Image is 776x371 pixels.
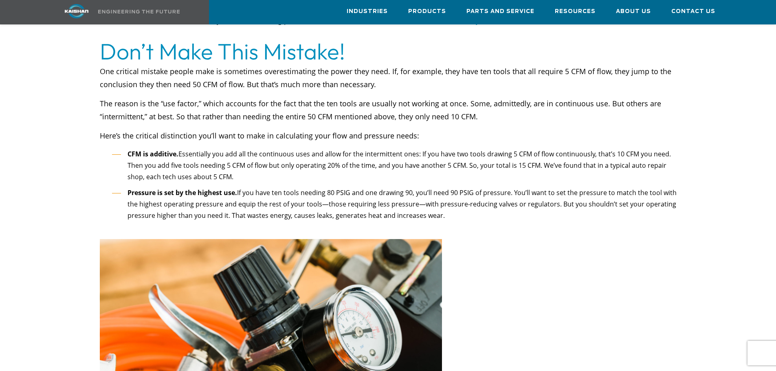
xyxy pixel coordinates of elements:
[466,0,534,22] a: Parts and Service
[347,7,388,16] span: Industries
[616,0,651,22] a: About Us
[671,0,715,22] a: Contact Us
[100,14,677,40] p: See more information on these key terms in our blog post, “ .”
[100,40,677,63] h2: Don’t Make This Mistake!
[555,0,596,22] a: Resources
[616,7,651,16] span: About Us
[305,15,517,25] a: Answers to Six Common Questions About Compressed Air
[408,0,446,22] a: Products
[347,0,388,22] a: Industries
[466,7,534,16] span: Parts and Service
[100,97,677,123] p: The reason is the “use factor,” which accounts for the fact that the ten tools are usually not wo...
[98,10,180,13] img: Engineering the future
[100,129,677,142] p: Here’s the critical distinction you’ll want to make in calculating your flow and pressure needs:
[100,65,677,91] p: One critical mistake people make is sometimes overestimating the power they need. If, for example...
[555,7,596,16] span: Resources
[112,187,677,233] li: If you have ten tools needing 80 PSIG and one drawing 90, you’ll need 90 PSIG of pressure. You’ll...
[128,149,178,158] strong: CFM is additive.
[408,7,446,16] span: Products
[671,7,715,16] span: Contact Us
[46,4,107,18] img: kaishan logo
[112,148,677,183] li: Essentially you add all the continuous uses and allow for the intermittent ones: If you have two ...
[128,188,237,197] strong: Pressure is set by the highest use.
